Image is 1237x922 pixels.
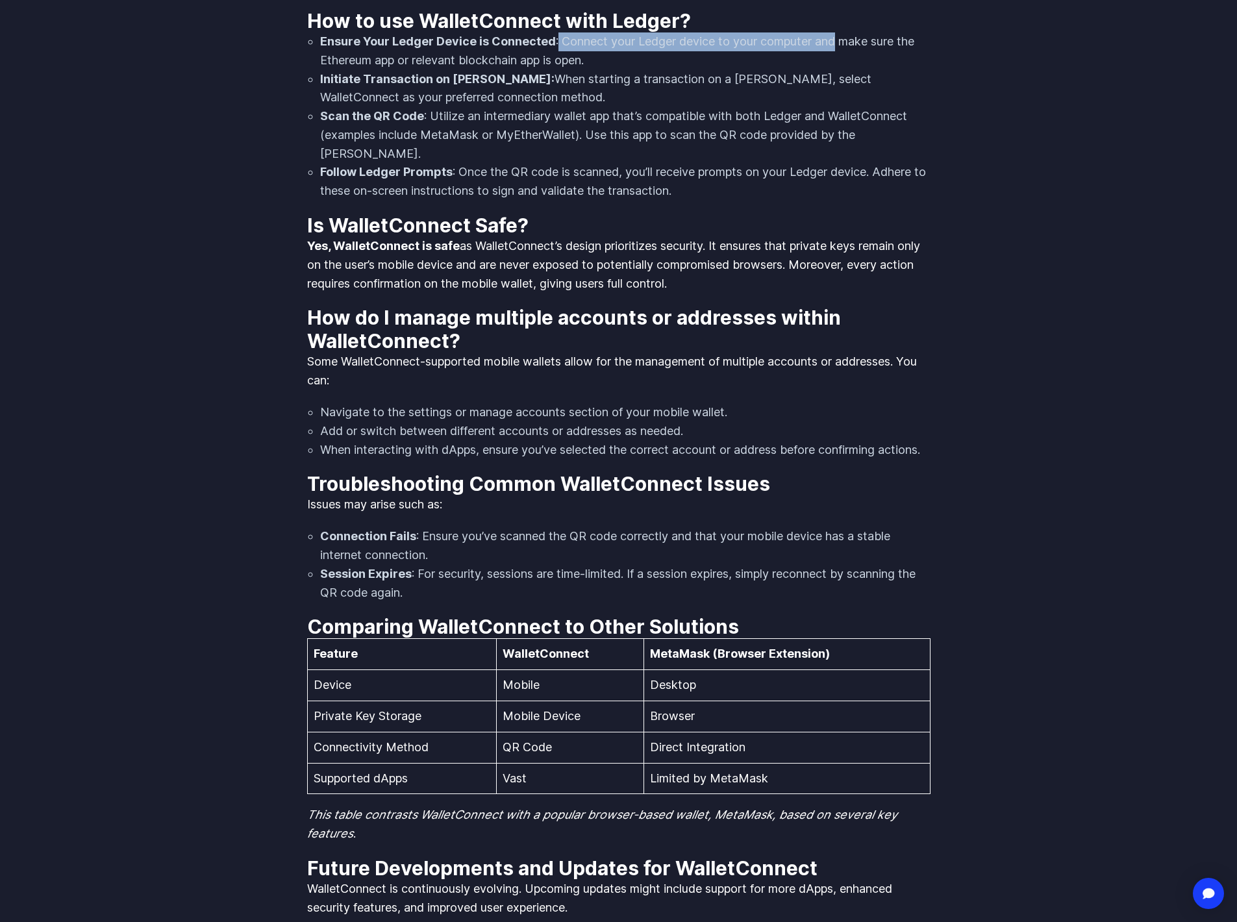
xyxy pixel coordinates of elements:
[307,880,931,917] p: WalletConnect is continuously evolving. Upcoming updates might include support for more dApps, en...
[307,732,497,763] td: Connectivity Method
[307,353,931,390] p: Some WalletConnect-supported mobile wallets allow for the management of multiple accounts or addr...
[307,763,497,794] td: Supported dApps
[307,856,818,880] strong: Future Developments and Updates for WalletConnect
[320,422,931,441] li: Add or switch between different accounts or addresses as needed.
[497,701,643,732] td: Mobile Device
[307,495,931,514] p: Issues may arise such as:
[497,670,643,701] td: Mobile
[320,567,412,580] strong: Session Expires
[320,529,416,543] strong: Connection Fails
[320,165,453,179] strong: Follow Ledger Prompts
[320,70,931,108] li: When starting a transaction on a [PERSON_NAME], select WalletConnect as your preferred connection...
[643,763,930,794] td: Limited by MetaMask
[307,306,841,353] strong: How do I manage multiple accounts or addresses within WalletConnect?
[320,32,931,70] li: : Connect your Ledger device to your computer and make sure the Ethereum app or relevant blockcha...
[314,647,358,660] strong: Feature
[307,9,691,32] strong: How to use WalletConnect with Ledger?
[307,237,931,293] p: as WalletConnect’s design prioritizes security. It ensures that private keys remain only on the u...
[307,615,739,638] strong: Comparing WalletConnect to Other Solutions
[503,647,589,660] strong: WalletConnect
[320,565,931,603] li: : For security, sessions are time-limited. If a session expires, simply reconnect by scanning the...
[320,403,931,422] li: Navigate to the settings or manage accounts section of your mobile wallet.
[320,527,931,565] li: : Ensure you’ve scanned the QR code correctly and that your mobile device has a stable internet c...
[320,163,931,201] li: : Once the QR code is scanned, you’ll receive prompts on your Ledger device. Adhere to these on-s...
[320,34,556,48] strong: Ensure Your Ledger Device is Connected
[643,732,930,763] td: Direct Integration
[307,806,931,843] p: .
[320,72,555,86] strong: Initiate Transaction on [PERSON_NAME]:
[307,214,529,237] strong: Is WalletConnect Safe?
[320,441,931,460] li: When interacting with dApps, ensure you’ve selected the correct account or address before confirm...
[497,732,643,763] td: QR Code
[307,701,497,732] td: Private Key Storage
[643,701,930,732] td: Browser
[307,670,497,701] td: Device
[320,109,424,123] strong: Scan the QR Code
[320,107,931,163] li: : Utilize an intermediary wallet app that’s compatible with both Ledger and WalletConnect (exampl...
[643,670,930,701] td: Desktop
[650,647,830,660] strong: MetaMask (Browser Extension)
[1193,878,1224,909] div: Open Intercom Messenger
[307,472,770,495] strong: Troubleshooting Common WalletConnect Issues
[307,239,460,253] strong: Yes, WalletConnect is safe
[497,763,643,794] td: Vast
[307,808,897,840] em: This table contrasts WalletConnect with a popular browser-based wallet, MetaMask, based on severa...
